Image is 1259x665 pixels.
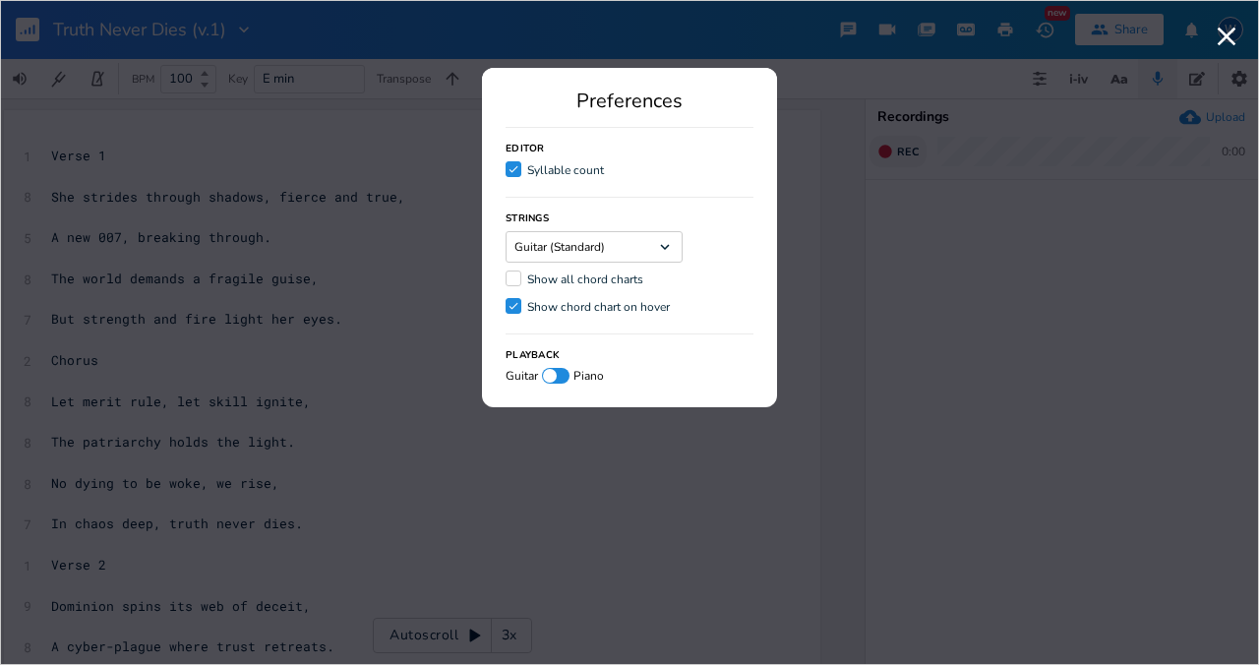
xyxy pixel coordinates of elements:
span: Guitar (Standard) [514,241,605,253]
div: Show all chord charts [527,273,643,285]
h3: Editor [506,144,545,153]
span: Guitar [506,370,538,382]
h3: Strings [506,213,549,223]
h3: Playback [506,350,560,360]
div: Show chord chart on hover [527,301,670,313]
div: Syllable count [527,164,604,176]
div: Preferences [506,91,753,111]
span: Piano [573,370,604,382]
